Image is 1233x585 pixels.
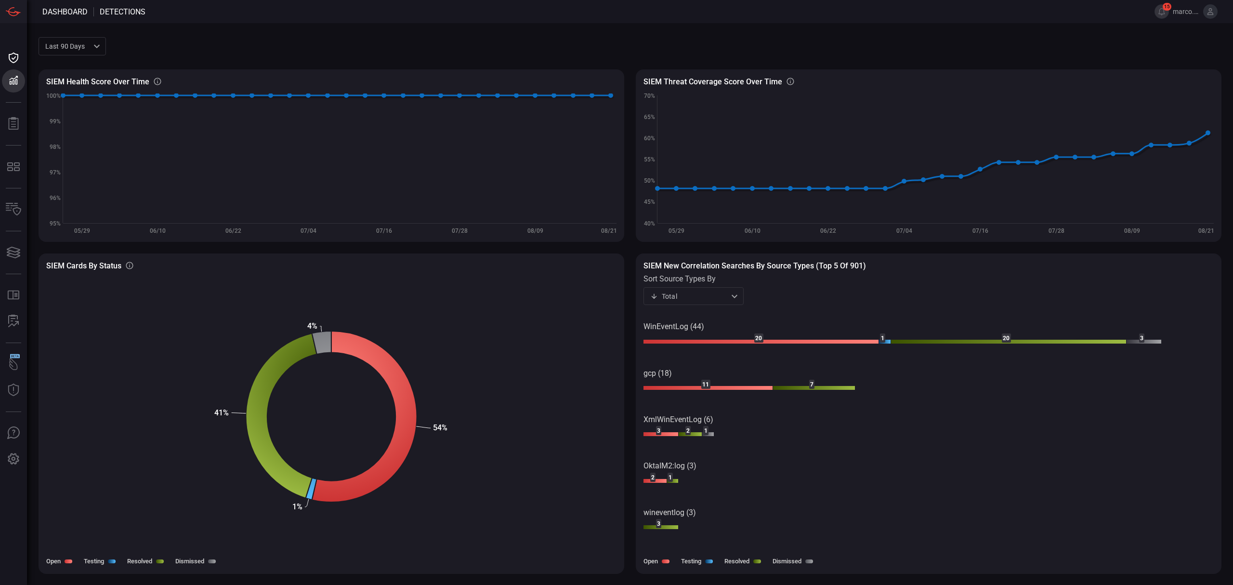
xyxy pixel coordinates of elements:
label: Resolved [127,558,152,565]
label: Dismissed [773,558,801,565]
label: Open [46,558,61,565]
label: Open [643,558,658,565]
text: 06/10 [745,227,761,234]
text: 06/22 [820,227,836,234]
text: 07/04 [301,227,316,234]
label: Resolved [724,558,749,565]
text: 55% [644,156,655,163]
button: Inventory [2,198,25,221]
text: 2 [651,474,655,481]
text: 99% [50,118,61,125]
button: Reports [2,112,25,135]
button: Cards [2,241,25,264]
button: Ask Us A Question [2,422,25,445]
text: 96% [50,195,61,201]
text: 07/28 [452,227,468,234]
text: 08/21 [1198,227,1214,234]
label: Testing [84,558,104,565]
label: sort source types by [643,274,744,283]
span: Detections [100,7,145,16]
text: 54% [433,423,447,432]
text: 1 [881,335,884,342]
text: XmlWinEventLog (6) [643,415,713,424]
button: MITRE - Detection Posture [2,155,25,178]
button: Detections [2,69,25,93]
text: 07/16 [376,227,392,234]
label: Dismissed [175,558,204,565]
p: Last 90 days [45,41,91,51]
h3: SIEM New correlation searches by source types (Top 5 of 901) [643,261,1214,270]
text: 05/29 [669,227,684,234]
label: Testing [681,558,701,565]
text: gcp (18) [643,369,672,378]
text: WinEventLog (44) [643,322,704,331]
button: Threat Intelligence [2,379,25,402]
text: 4% [307,321,317,331]
div: Total [650,292,728,301]
button: Wingman [2,353,25,376]
text: wineventlog (3) [643,508,696,517]
text: 11 [702,381,709,388]
text: 06/22 [225,227,241,234]
button: Dashboard [2,46,25,69]
text: 3 [1140,335,1143,342]
text: 65% [644,114,655,120]
text: 45% [644,199,655,205]
text: 40% [644,220,655,227]
text: 05/29 [74,227,90,234]
h3: SIEM Threat coverage score over time [643,77,782,86]
button: 15 [1154,4,1169,19]
text: OktaIM2:log (3) [643,461,696,470]
text: 07/16 [972,227,988,234]
span: Dashboard [42,7,88,16]
span: 15 [1163,3,1171,11]
text: 50% [644,177,655,184]
h3: SIEM Health Score Over Time [46,77,149,86]
text: 100% [46,93,61,99]
text: 07/28 [1049,227,1064,234]
text: 1 [669,474,672,481]
text: 08/21 [601,227,617,234]
text: 07/04 [896,227,912,234]
h3: SIEM Cards By Status [46,261,121,270]
text: 3 [657,427,660,434]
text: 7 [810,381,813,388]
text: 98% [50,144,61,150]
text: 95% [50,220,61,227]
text: 20 [1003,335,1010,342]
text: 08/09 [1124,227,1140,234]
text: 60% [644,135,655,142]
text: 70% [644,93,655,99]
button: ALERT ANALYSIS [2,310,25,333]
text: 06/10 [150,227,166,234]
text: 97% [50,169,61,176]
text: 1 [704,427,708,434]
span: marco.[PERSON_NAME] [1173,8,1199,15]
text: 3 [657,520,660,527]
text: 41% [214,408,229,417]
text: 08/09 [527,227,543,234]
text: 20 [755,335,762,342]
button: Preferences [2,448,25,471]
text: 2 [686,427,690,434]
text: 1% [292,502,302,511]
button: Rule Catalog [2,284,25,307]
